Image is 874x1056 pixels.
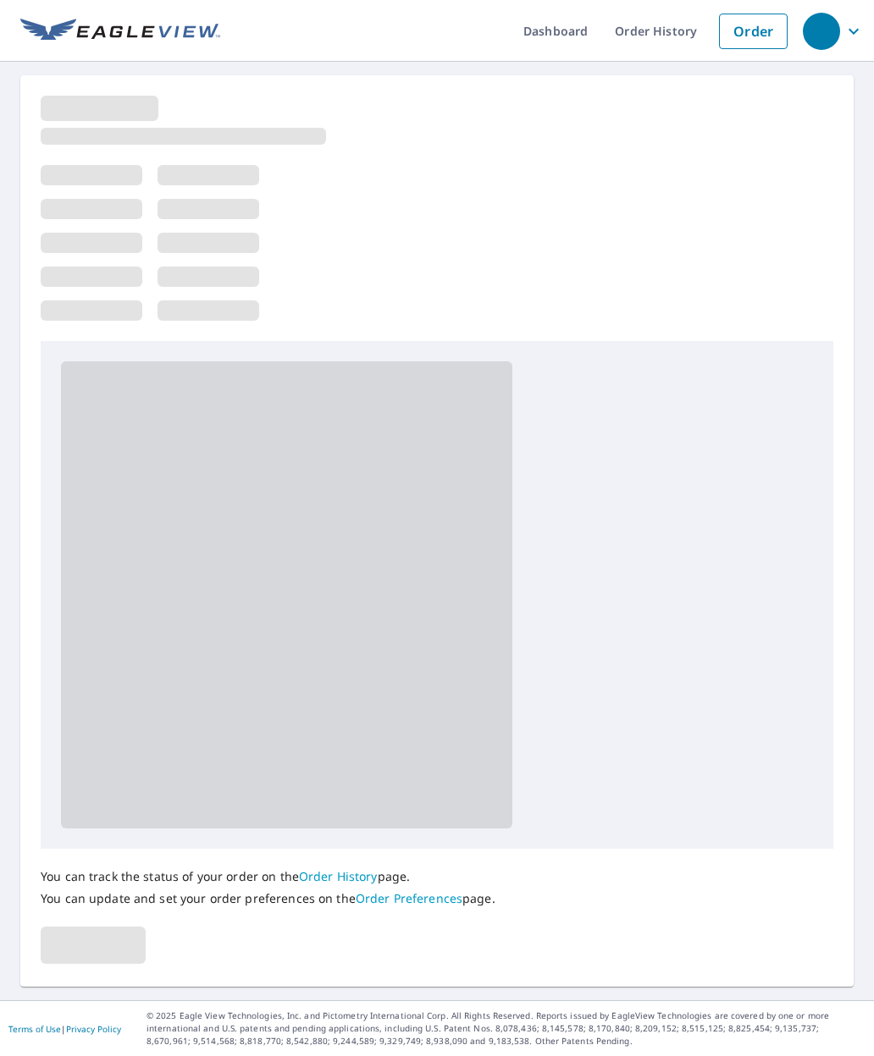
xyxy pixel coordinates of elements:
[719,14,788,49] a: Order
[299,868,378,884] a: Order History
[41,891,495,906] p: You can update and set your order preferences on the page.
[66,1023,121,1035] a: Privacy Policy
[8,1024,121,1034] p: |
[41,869,495,884] p: You can track the status of your order on the page.
[147,1009,866,1048] p: © 2025 Eagle View Technologies, Inc. and Pictometry International Corp. All Rights Reserved. Repo...
[356,890,462,906] a: Order Preferences
[20,19,220,44] img: EV Logo
[8,1023,61,1035] a: Terms of Use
